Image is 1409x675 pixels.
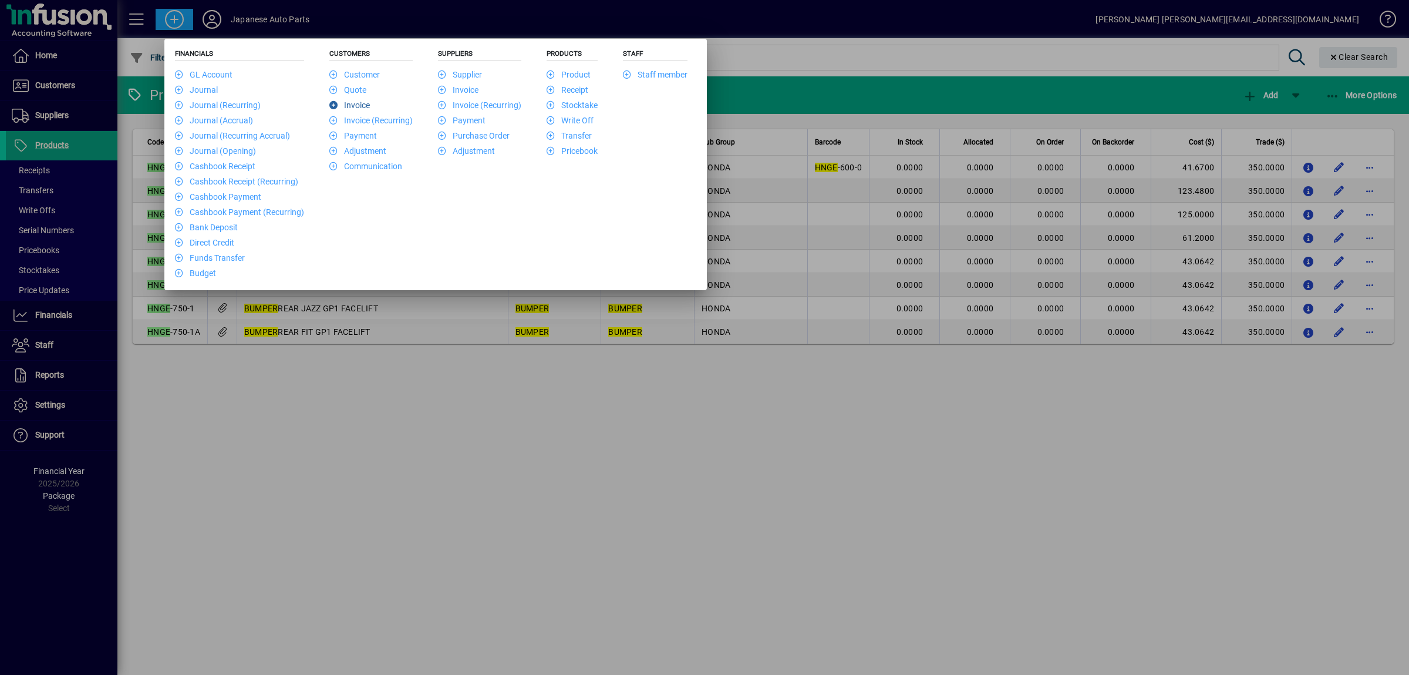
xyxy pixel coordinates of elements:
a: Customer [329,70,380,79]
a: Supplier [438,70,482,79]
a: Funds Transfer [175,253,245,263]
a: Stocktake [547,100,598,110]
a: GL Account [175,70,232,79]
a: Payment [329,131,377,140]
a: Journal (Recurring Accrual) [175,131,290,140]
a: Invoice [438,85,478,95]
a: Cashbook Payment (Recurring) [175,207,304,217]
a: Journal (Recurring) [175,100,261,110]
a: Quote [329,85,366,95]
h5: Suppliers [438,49,521,61]
h5: Staff [623,49,687,61]
a: Journal [175,85,218,95]
a: Invoice (Recurring) [438,100,521,110]
a: Adjustment [438,146,495,156]
a: Invoice [329,100,370,110]
a: Journal (Opening) [175,146,256,156]
a: Staff member [623,70,687,79]
a: Communication [329,162,402,171]
h5: Products [547,49,598,61]
a: Invoice (Recurring) [329,116,413,125]
a: Pricebook [547,146,598,156]
h5: Financials [175,49,304,61]
a: Journal (Accrual) [175,116,253,125]
a: Budget [175,268,216,278]
a: Purchase Order [438,131,510,140]
h5: Customers [329,49,413,61]
a: Receipt [547,85,588,95]
a: Product [547,70,591,79]
a: Cashbook Receipt (Recurring) [175,177,298,186]
a: Direct Credit [175,238,234,247]
a: Adjustment [329,146,386,156]
a: Write Off [547,116,594,125]
a: Payment [438,116,486,125]
a: Cashbook Payment [175,192,261,202]
a: Cashbook Receipt [175,162,255,171]
a: Bank Deposit [175,223,238,232]
a: Transfer [547,131,592,140]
